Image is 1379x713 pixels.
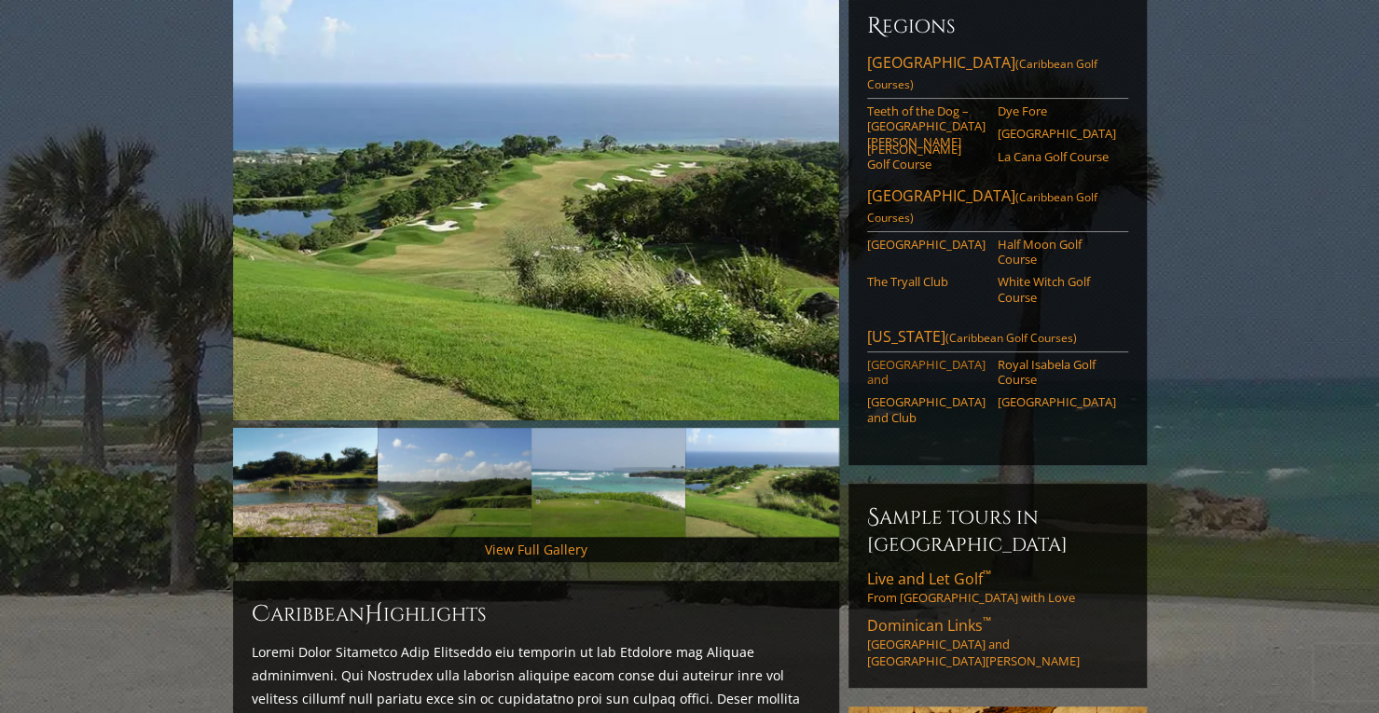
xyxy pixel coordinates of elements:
[867,569,991,589] span: Live and Let Golf
[998,126,1116,141] a: [GEOGRAPHIC_DATA]
[945,330,1077,346] span: (Caribbean Golf Courses)
[867,142,986,172] a: [PERSON_NAME] Golf Course
[998,237,1116,267] a: Half Moon Golf Course
[867,615,1128,669] a: Dominican Links™[GEOGRAPHIC_DATA] and [GEOGRAPHIC_DATA][PERSON_NAME]
[867,103,986,149] a: Teeth of the Dog – [GEOGRAPHIC_DATA][PERSON_NAME]
[252,599,821,629] h2: Caribbean ighlights
[998,394,1116,409] a: [GEOGRAPHIC_DATA]
[867,274,986,289] a: The Tryall Club
[867,56,1097,92] span: (Caribbean Golf Courses)
[983,567,991,583] sup: ™
[485,541,587,558] a: View Full Gallery
[365,599,383,629] span: H
[867,52,1128,99] a: [GEOGRAPHIC_DATA](Caribbean Golf Courses)
[867,502,1128,557] h6: Sample Tours in [GEOGRAPHIC_DATA]
[998,357,1116,388] a: Royal Isabela Golf Course
[867,394,986,425] a: [GEOGRAPHIC_DATA] and Club
[867,615,991,636] span: Dominican Links
[867,326,1128,352] a: [US_STATE](Caribbean Golf Courses)
[867,569,1128,606] a: Live and Let Golf™From [GEOGRAPHIC_DATA] with Love
[867,185,1128,232] a: [GEOGRAPHIC_DATA](Caribbean Golf Courses)
[998,103,1116,118] a: Dye Fore
[867,189,1097,226] span: (Caribbean Golf Courses)
[998,149,1116,164] a: La Cana Golf Course
[867,357,986,388] a: [GEOGRAPHIC_DATA] and
[998,274,1116,305] a: White Witch Golf Course
[867,11,1128,41] h6: Regions
[867,237,986,252] a: [GEOGRAPHIC_DATA]
[983,613,991,629] sup: ™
